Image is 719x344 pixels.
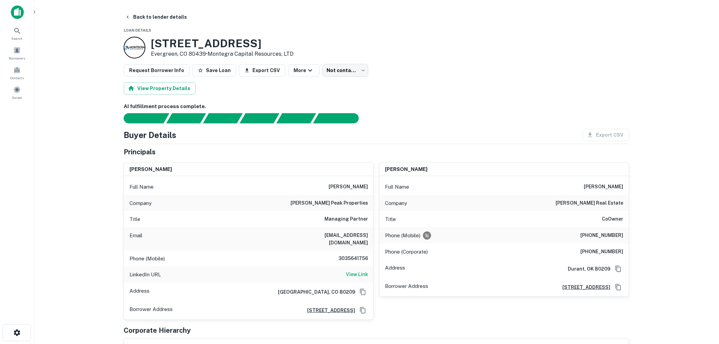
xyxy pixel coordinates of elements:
[203,113,243,123] div: Documents found, AI parsing details...
[291,199,368,207] h6: [PERSON_NAME] peak properties
[2,44,32,62] a: Borrowers
[563,265,611,273] h6: Durant, OK 80209
[124,103,629,110] h6: AI fulfillment process complete.
[358,287,368,297] button: Copy Address
[581,231,624,240] h6: [PHONE_NUMBER]
[129,199,152,207] p: Company
[129,271,161,279] p: LinkedIn URL
[239,64,285,76] button: Export CSV
[10,75,24,81] span: Contacts
[327,255,368,263] h6: 3035641756
[385,231,420,240] p: Phone (Mobile)
[329,183,368,191] h6: [PERSON_NAME]
[385,282,428,292] p: Borrower Address
[11,5,24,19] img: capitalize-icon.png
[325,215,368,223] h6: Managing Partner
[129,166,172,173] h6: [PERSON_NAME]
[557,283,611,291] a: [STREET_ADDRESS]
[124,129,176,141] h4: Buyer Details
[385,264,405,274] p: Address
[129,287,150,297] p: Address
[286,231,368,246] h6: [EMAIL_ADDRESS][DOMAIN_NAME]
[208,51,294,57] a: Montegra Capital Resources, LTD
[385,248,428,256] p: Phone (Corporate)
[613,282,624,292] button: Copy Address
[302,307,355,314] a: [STREET_ADDRESS]
[12,36,23,41] span: Search
[385,183,409,191] p: Full Name
[129,305,173,315] p: Borrower Address
[116,113,166,123] div: Sending borrower request to AI...
[129,215,140,223] p: Title
[581,248,624,256] h6: [PHONE_NUMBER]
[346,271,368,278] h6: View Link
[124,325,191,336] h5: Corporate Hierarchy
[12,95,22,100] span: Saved
[124,28,151,32] span: Loan Details
[129,183,154,191] p: Full Name
[166,113,206,123] div: Your request is received and processing...
[313,113,367,123] div: AI fulfillment process complete.
[584,183,624,191] h6: [PERSON_NAME]
[602,215,624,223] h6: CoOwner
[273,288,355,296] h6: [GEOGRAPHIC_DATA], CO 80209
[151,37,294,50] h3: [STREET_ADDRESS]
[2,83,32,102] a: Saved
[385,199,407,207] p: Company
[240,113,279,123] div: Principals found, AI now looking for contact information...
[288,64,320,76] button: More
[122,11,190,23] button: Back to lender details
[556,199,624,207] h6: [PERSON_NAME] real estate
[276,113,316,123] div: Principals found, still searching for contact information. This may take time...
[129,255,165,263] p: Phone (Mobile)
[385,166,427,173] h6: [PERSON_NAME]
[685,290,719,322] iframe: Chat Widget
[124,64,190,76] button: Request Borrower Info
[613,264,624,274] button: Copy Address
[322,64,368,77] div: Not contacted
[124,147,156,157] h5: Principals
[192,64,236,76] button: Save Loan
[124,82,196,94] button: View Property Details
[9,55,25,61] span: Borrowers
[385,215,396,223] p: Title
[346,271,368,279] a: View Link
[151,50,294,58] p: Evergreen, CO 80439 •
[423,231,431,240] div: Requests to not be contacted at this number
[129,231,142,246] p: Email
[358,305,368,315] button: Copy Address
[2,24,32,42] a: Search
[2,64,32,82] a: Contacts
